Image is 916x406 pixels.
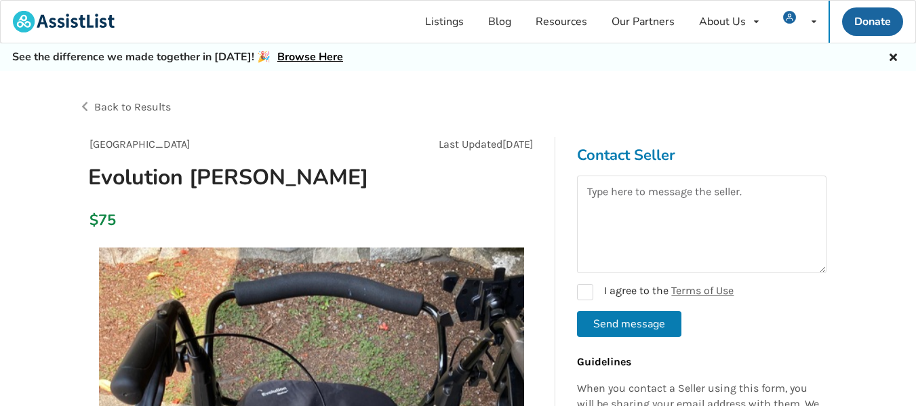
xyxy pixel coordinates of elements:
h5: See the difference we made together in [DATE]! 🎉 [12,50,343,64]
h3: Contact Seller [577,146,827,165]
a: Listings [413,1,476,43]
h1: Evolution [PERSON_NAME] [77,163,398,191]
b: Guidelines [577,355,631,368]
span: [GEOGRAPHIC_DATA] [89,138,191,150]
label: I agree to the [577,284,734,300]
span: Back to Results [94,100,171,113]
a: Donate [842,7,903,36]
div: About Us [699,16,746,27]
a: Our Partners [599,1,687,43]
span: [DATE] [502,138,534,150]
a: Resources [523,1,599,43]
div: $75 [89,211,97,230]
img: assistlist-logo [13,11,115,33]
span: Last Updated [439,138,502,150]
a: Terms of Use [671,284,734,297]
a: Blog [476,1,523,43]
img: user icon [783,11,796,24]
button: Send message [577,311,681,337]
a: Browse Here [277,49,343,64]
